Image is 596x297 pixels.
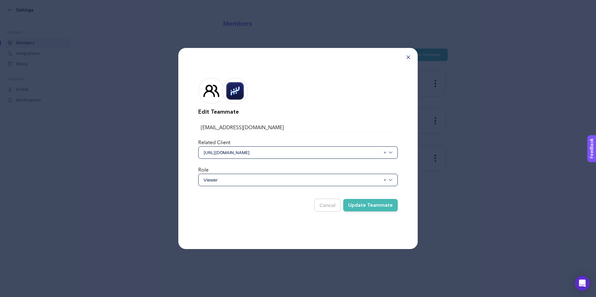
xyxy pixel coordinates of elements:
label: Role [198,167,209,172]
span: [URL][DOMAIN_NAME] [204,149,381,156]
span: Viewer [204,177,381,183]
label: Related Client [198,140,230,145]
span: Feedback [4,2,24,7]
img: svg%3e [389,151,392,154]
button: Cancel [314,199,341,212]
img: svg%3e [389,178,392,182]
div: Open Intercom Messenger [575,276,590,291]
input: Write your teammate’s email [198,124,398,131]
button: Update Teammate [343,199,398,211]
h2: Edit Teammate [198,108,398,116]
